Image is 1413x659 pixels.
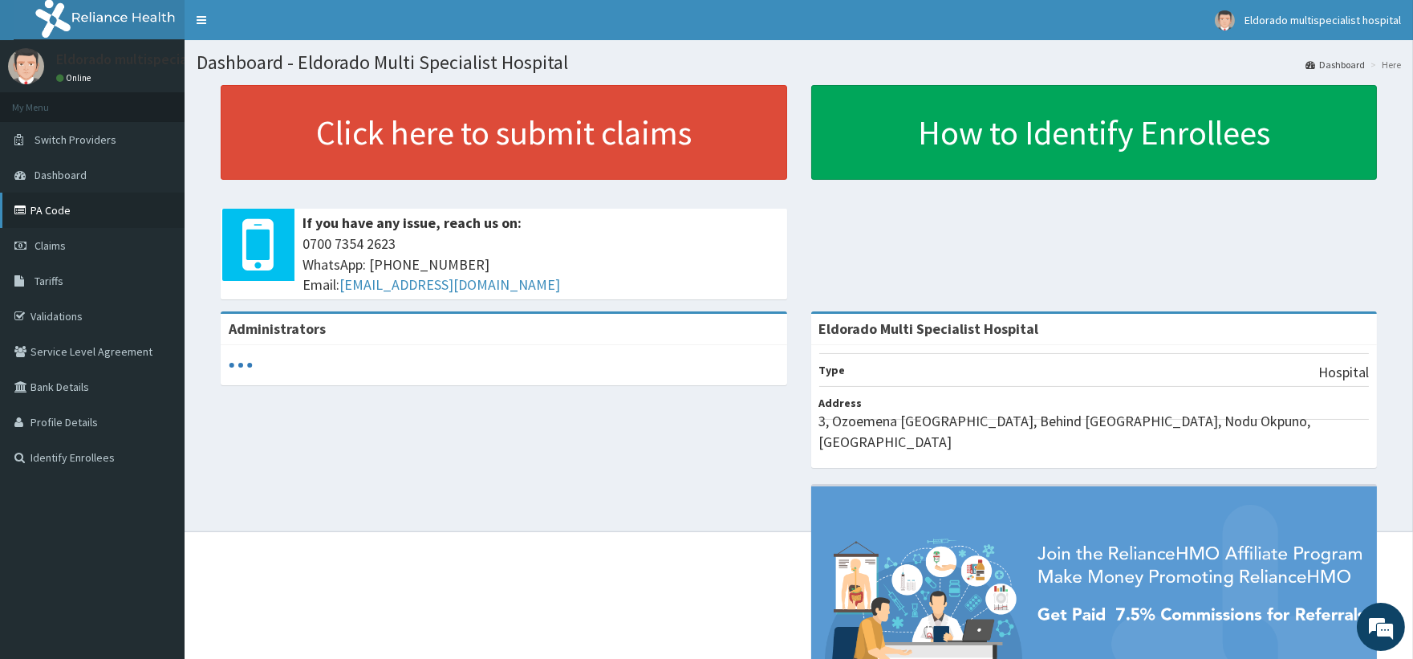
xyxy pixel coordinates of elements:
span: 0700 7354 2623 WhatsApp: [PHONE_NUMBER] Email: [302,234,779,295]
li: Here [1366,58,1401,71]
span: Eldorado multispecialist hospital [1244,13,1401,27]
svg: audio-loading [229,353,253,377]
span: Switch Providers [35,132,116,147]
b: Type [819,363,846,377]
p: Eldorado multispecialist hospital [56,52,262,67]
span: Tariffs [35,274,63,288]
a: [EMAIL_ADDRESS][DOMAIN_NAME] [339,275,560,294]
span: Claims [35,238,66,253]
img: User Image [8,48,44,84]
span: Dashboard [35,168,87,182]
a: Dashboard [1305,58,1365,71]
p: Hospital [1318,362,1369,383]
b: Administrators [229,319,326,338]
img: User Image [1215,10,1235,31]
a: Online [56,72,95,83]
b: Address [819,396,863,410]
h1: Dashboard - Eldorado Multi Specialist Hospital [197,52,1401,73]
b: If you have any issue, reach us on: [302,214,522,232]
a: Click here to submit claims [221,85,787,180]
a: How to Identify Enrollees [811,85,1378,180]
p: 3, Ozoemena [GEOGRAPHIC_DATA], Behind [GEOGRAPHIC_DATA], Nodu Okpuno, [GEOGRAPHIC_DATA] [819,411,1370,452]
strong: Eldorado Multi Specialist Hospital [819,319,1039,338]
